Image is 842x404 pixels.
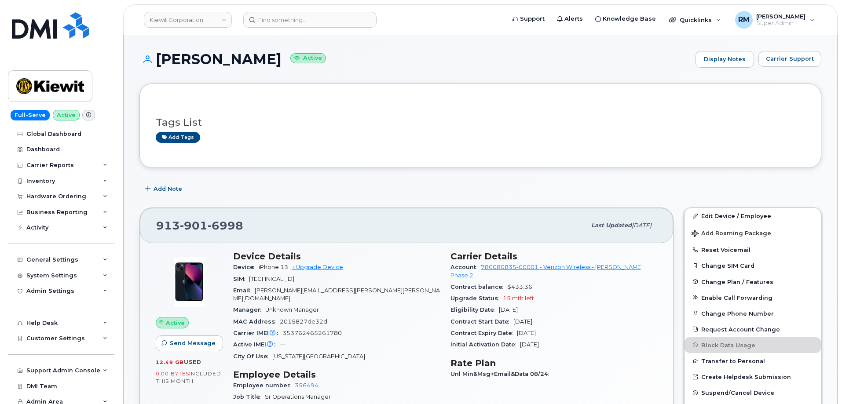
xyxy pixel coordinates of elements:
button: Change Plan / Features [685,274,821,290]
span: [PERSON_NAME][EMAIL_ADDRESS][PERSON_NAME][PERSON_NAME][DOMAIN_NAME] [233,287,440,302]
span: 0.00 Bytes [156,371,189,377]
span: [TECHNICAL_ID] [249,276,294,282]
span: Initial Activation Date [450,341,520,348]
button: Transfer to Personal [685,353,821,369]
span: Change Plan / Features [701,278,773,285]
span: Unl Min&Msg+Email&Data 08/24 [450,371,553,377]
span: Manager [233,306,265,313]
span: Add Roaming Package [692,230,771,238]
a: 356494 [295,382,318,389]
button: Reset Voicemail [685,242,821,258]
span: Sr Operations Manager [265,393,331,400]
span: Device [233,264,259,270]
button: Carrier Support [758,51,821,67]
small: Active [290,53,326,63]
iframe: Messenger Launcher [804,366,835,397]
span: Add Note [154,185,182,193]
span: Upgrade Status [450,295,503,302]
span: $433.36 [507,284,532,290]
span: — [280,341,286,348]
span: Carrier Support [766,55,814,63]
span: [DATE] [499,306,518,313]
span: 353762465261780 [282,330,342,336]
a: + Upgrade Device [292,264,343,270]
span: Suspend/Cancel Device [701,389,774,396]
h3: Rate Plan [450,358,657,368]
button: Add Roaming Package [685,224,821,242]
span: used [184,359,201,365]
h3: Tags List [156,117,805,128]
span: MAC Address [233,318,280,325]
button: Add Note [139,181,190,197]
img: image20231002-3703462-1ig824h.jpeg [163,255,216,308]
span: Last updated [591,222,632,229]
span: Contract Start Date [450,318,513,325]
span: Eligibility Date [450,306,499,313]
button: Suspend/Cancel Device [685,385,821,400]
button: Enable Call Forwarding [685,290,821,306]
span: SIM [233,276,249,282]
span: 12.49 GB [156,359,184,365]
span: [DATE] [632,222,652,229]
span: Unknown Manager [265,306,319,313]
span: 901 [180,219,208,232]
a: Add tags [156,132,200,143]
span: Employee number [233,382,295,389]
a: Display Notes [696,51,754,68]
span: Active [166,319,185,327]
span: [DATE] [517,330,536,336]
span: iPhone 13 [259,264,288,270]
span: [DATE] [513,318,532,325]
span: Account [450,264,481,270]
span: City Of Use [233,353,272,360]
span: Contract Expiry Date [450,330,517,336]
span: Job Title [233,393,265,400]
span: [US_STATE][GEOGRAPHIC_DATA] [272,353,365,360]
span: Send Message [170,339,216,347]
h3: Device Details [233,251,440,262]
span: 15 mth left [503,295,534,302]
button: Block Data Usage [685,337,821,353]
a: Create Helpdesk Submission [685,369,821,385]
span: 6998 [208,219,243,232]
button: Request Account Change [685,321,821,337]
h3: Carrier Details [450,251,657,262]
span: Enable Call Forwarding [701,294,772,301]
span: [DATE] [520,341,539,348]
span: Contract balance [450,284,507,290]
span: Carrier IMEI [233,330,282,336]
span: 913 [156,219,243,232]
span: 2015827de32d [280,318,327,325]
span: Active IMEI [233,341,280,348]
span: Email [233,287,255,294]
a: Edit Device / Employee [685,208,821,224]
h1: [PERSON_NAME] [139,51,691,67]
button: Change SIM Card [685,258,821,273]
button: Change Phone Number [685,306,821,321]
h3: Employee Details [233,369,440,380]
button: Send Message [156,335,223,351]
a: 786080835-00001 - Verizon Wireless - [PERSON_NAME] Phase 2 [450,264,643,278]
